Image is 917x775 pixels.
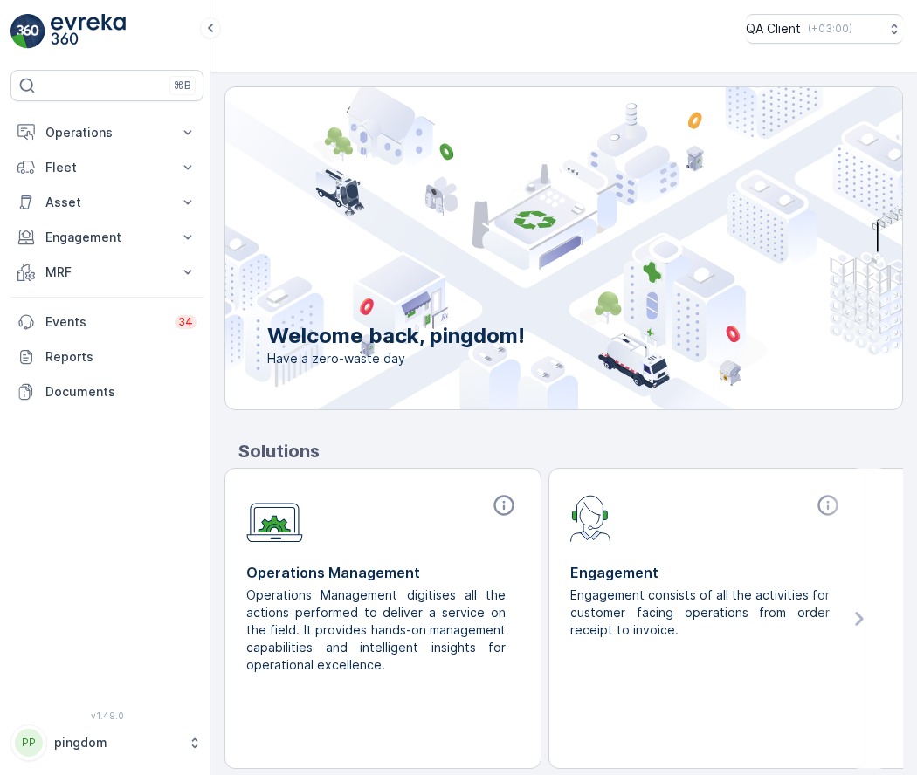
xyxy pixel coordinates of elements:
[15,729,43,757] div: PP
[147,87,902,409] img: city illustration
[10,724,203,761] button: PPpingdom
[10,14,45,49] img: logo
[10,220,203,255] button: Engagement
[246,562,520,583] p: Operations Management
[51,14,126,49] img: logo_light-DOdMpM7g.png
[10,115,203,150] button: Operations
[45,313,164,331] p: Events
[246,586,506,674] p: Operations Management digitises all the actions performed to deliver a service on the field. It p...
[267,322,525,350] p: Welcome back, pingdom!
[10,339,203,374] a: Reports
[45,383,196,401] p: Documents
[45,124,169,141] p: Operations
[10,255,203,290] button: MRF
[570,493,611,542] img: module-icon
[746,14,903,44] button: QA Client(+03:00)
[45,264,169,281] p: MRF
[10,305,203,339] a: Events34
[178,315,193,329] p: 34
[45,229,169,246] p: Engagement
[570,562,844,583] p: Engagement
[808,22,852,36] p: ( +03:00 )
[10,150,203,185] button: Fleet
[45,348,196,366] p: Reports
[54,734,179,751] p: pingdom
[238,438,903,464] p: Solutions
[246,493,303,543] img: module-icon
[267,350,525,367] span: Have a zero-waste day
[10,185,203,220] button: Asset
[10,374,203,409] a: Documents
[570,586,830,639] p: Engagement consists of all the activities for customer facing operations from order receipt to in...
[45,194,169,211] p: Asset
[10,710,203,721] span: v 1.49.0
[45,159,169,176] p: Fleet
[174,79,191,93] p: ⌘B
[746,20,801,38] p: QA Client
